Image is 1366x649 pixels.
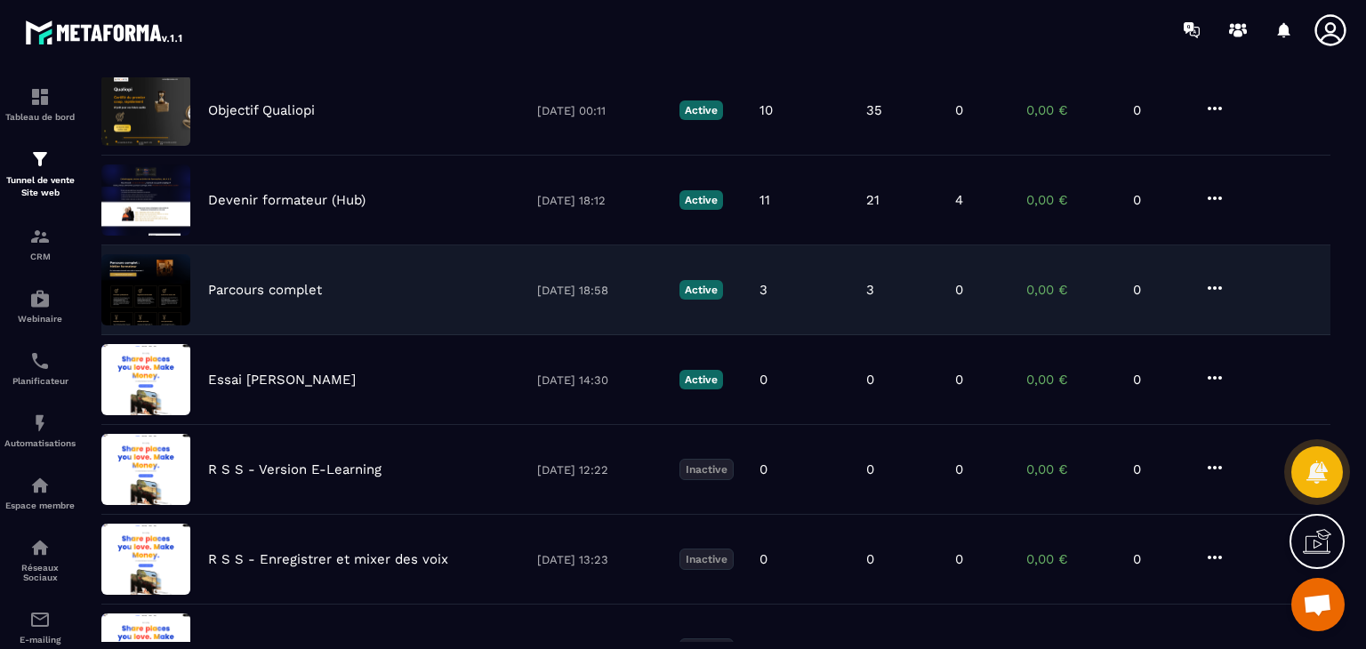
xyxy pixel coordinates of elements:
[759,372,767,388] p: 0
[1133,551,1186,567] p: 0
[866,192,880,208] p: 21
[208,102,315,118] p: Objectif Qualiopi
[1133,102,1186,118] p: 0
[759,461,767,477] p: 0
[1026,282,1115,298] p: 0,00 €
[101,164,190,236] img: image
[866,372,874,388] p: 0
[208,372,356,388] p: Essai [PERSON_NAME]
[29,413,51,434] img: automations
[955,551,963,567] p: 0
[866,102,882,118] p: 35
[1026,372,1115,388] p: 0,00 €
[4,174,76,199] p: Tunnel de vente Site web
[1133,192,1186,208] p: 0
[4,135,76,212] a: formationformationTunnel de vente Site web
[866,551,874,567] p: 0
[1291,578,1345,631] div: Ouvrir le chat
[29,226,51,247] img: formation
[955,372,963,388] p: 0
[1026,192,1115,208] p: 0,00 €
[101,524,190,595] img: image
[4,73,76,135] a: formationformationTableau de bord
[4,112,76,122] p: Tableau de bord
[4,635,76,645] p: E-mailing
[537,553,662,566] p: [DATE] 13:23
[29,475,51,496] img: automations
[4,252,76,261] p: CRM
[1133,461,1186,477] p: 0
[208,551,448,567] p: R S S - Enregistrer et mixer des voix
[4,501,76,510] p: Espace membre
[1026,461,1115,477] p: 0,00 €
[955,282,963,298] p: 0
[4,524,76,596] a: social-networksocial-networkRéseaux Sociaux
[101,434,190,505] img: image
[679,280,723,300] p: Active
[25,16,185,48] img: logo
[208,282,322,298] p: Parcours complet
[537,194,662,207] p: [DATE] 18:12
[4,399,76,461] a: automationsautomationsAutomatisations
[4,461,76,524] a: automationsautomationsEspace membre
[679,100,723,120] p: Active
[1026,551,1115,567] p: 0,00 €
[679,549,734,570] p: Inactive
[4,563,76,582] p: Réseaux Sociaux
[866,282,874,298] p: 3
[101,254,190,325] img: image
[29,350,51,372] img: scheduler
[759,551,767,567] p: 0
[537,373,662,387] p: [DATE] 14:30
[537,463,662,477] p: [DATE] 12:22
[955,192,963,208] p: 4
[29,537,51,558] img: social-network
[955,102,963,118] p: 0
[537,104,662,117] p: [DATE] 00:11
[866,461,874,477] p: 0
[955,461,963,477] p: 0
[679,370,723,389] p: Active
[4,337,76,399] a: schedulerschedulerPlanificateur
[101,75,190,146] img: image
[1133,372,1186,388] p: 0
[1133,282,1186,298] p: 0
[29,148,51,170] img: formation
[4,275,76,337] a: automationsautomationsWebinaire
[1026,102,1115,118] p: 0,00 €
[29,86,51,108] img: formation
[4,212,76,275] a: formationformationCRM
[679,190,723,210] p: Active
[101,344,190,415] img: image
[208,461,382,477] p: R S S - Version E-Learning
[4,376,76,386] p: Planificateur
[759,282,767,298] p: 3
[29,609,51,630] img: email
[4,438,76,448] p: Automatisations
[759,192,770,208] p: 11
[29,288,51,309] img: automations
[4,314,76,324] p: Webinaire
[759,102,773,118] p: 10
[208,192,366,208] p: Devenir formateur (Hub)
[679,459,734,480] p: Inactive
[537,284,662,297] p: [DATE] 18:58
